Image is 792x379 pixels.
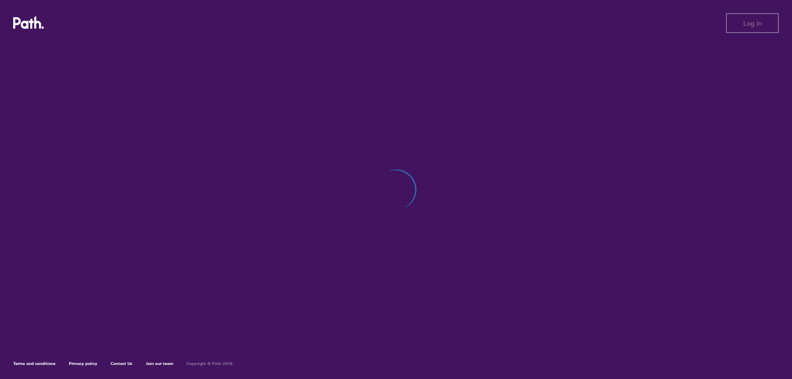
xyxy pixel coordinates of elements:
[726,13,779,33] button: Log in
[111,361,132,366] a: Contact Us
[743,19,762,27] span: Log in
[13,361,56,366] a: Terms and conditions
[186,361,233,366] h6: Copyright © Path 2018
[69,361,97,366] a: Privacy policy
[146,361,173,366] a: Join our team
